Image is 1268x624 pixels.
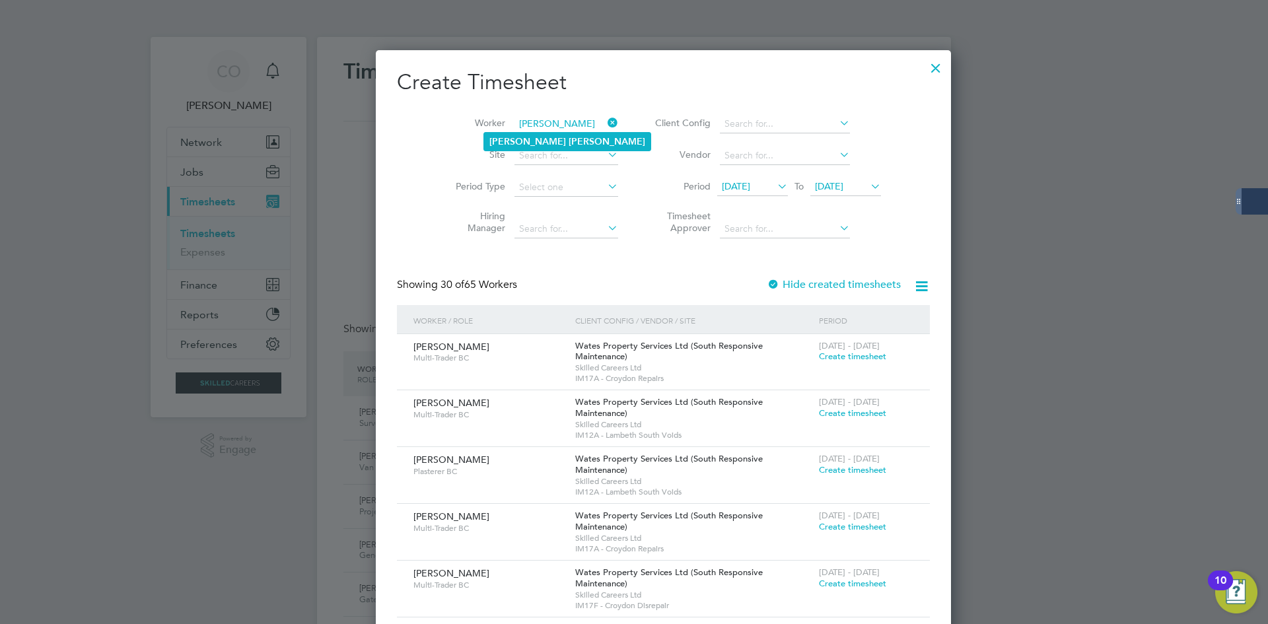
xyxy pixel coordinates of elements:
span: [DATE] [815,180,843,192]
span: Create timesheet [819,578,886,589]
span: [PERSON_NAME] [413,567,489,579]
span: IM17F - Croydon Disrepair [575,600,812,611]
label: Site [446,149,505,160]
span: Plasterer BC [413,466,565,477]
div: Worker / Role [410,305,572,335]
span: Wates Property Services Ltd (South Responsive Maintenance) [575,340,763,363]
input: Search for... [514,220,618,238]
label: Hiring Manager [446,210,505,234]
span: [DATE] - [DATE] [819,340,880,351]
span: IM17A - Croydon Repairs [575,373,812,384]
span: [PERSON_NAME] [413,341,489,353]
label: Client Config [651,117,711,129]
span: Multi-Trader BC [413,580,565,590]
span: [DATE] - [DATE] [819,510,880,521]
span: [DATE] - [DATE] [819,396,880,407]
div: 10 [1215,580,1226,598]
span: Create timesheet [819,464,886,475]
span: [PERSON_NAME] [413,510,489,522]
label: Period Type [446,180,505,192]
label: Vendor [651,149,711,160]
span: Multi-Trader BC [413,523,565,534]
span: Skilled Careers Ltd [575,590,812,600]
span: Create timesheet [819,521,886,532]
span: Skilled Careers Ltd [575,533,812,543]
input: Search for... [720,147,850,165]
span: [DATE] - [DATE] [819,453,880,464]
input: Search for... [514,147,618,165]
span: IM12A - Lambeth South Voids [575,430,812,440]
span: To [791,178,808,195]
span: 65 Workers [440,278,517,291]
input: Search for... [720,220,850,238]
span: IM12A - Lambeth South Voids [575,487,812,497]
label: Period [651,180,711,192]
span: Wates Property Services Ltd (South Responsive Maintenance) [575,567,763,589]
span: Skilled Careers Ltd [575,476,812,487]
span: Wates Property Services Ltd (South Responsive Maintenance) [575,453,763,475]
div: Showing [397,278,520,292]
span: Create timesheet [819,407,886,419]
label: Timesheet Approver [651,210,711,234]
label: Hide created timesheets [767,278,901,291]
span: IM17A - Croydon Repairs [575,543,812,554]
span: Multi-Trader BC [413,409,565,420]
input: Search for... [514,115,618,133]
span: Skilled Careers Ltd [575,419,812,430]
div: Period [816,305,917,335]
span: Wates Property Services Ltd (South Responsive Maintenance) [575,510,763,532]
button: Open Resource Center, 10 new notifications [1215,571,1257,613]
b: [PERSON_NAME] [569,136,645,147]
span: Skilled Careers Ltd [575,363,812,373]
div: Client Config / Vendor / Site [572,305,815,335]
span: [PERSON_NAME] [413,397,489,409]
span: Wates Property Services Ltd (South Responsive Maintenance) [575,396,763,419]
span: [PERSON_NAME] [413,454,489,466]
label: Worker [446,117,505,129]
span: [DATE] [722,180,750,192]
input: Select one [514,178,618,197]
h2: Create Timesheet [397,69,930,96]
input: Search for... [720,115,850,133]
span: Multi-Trader BC [413,353,565,363]
b: [PERSON_NAME] [489,136,566,147]
span: 30 of [440,278,464,291]
span: [DATE] - [DATE] [819,567,880,578]
span: Create timesheet [819,351,886,362]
